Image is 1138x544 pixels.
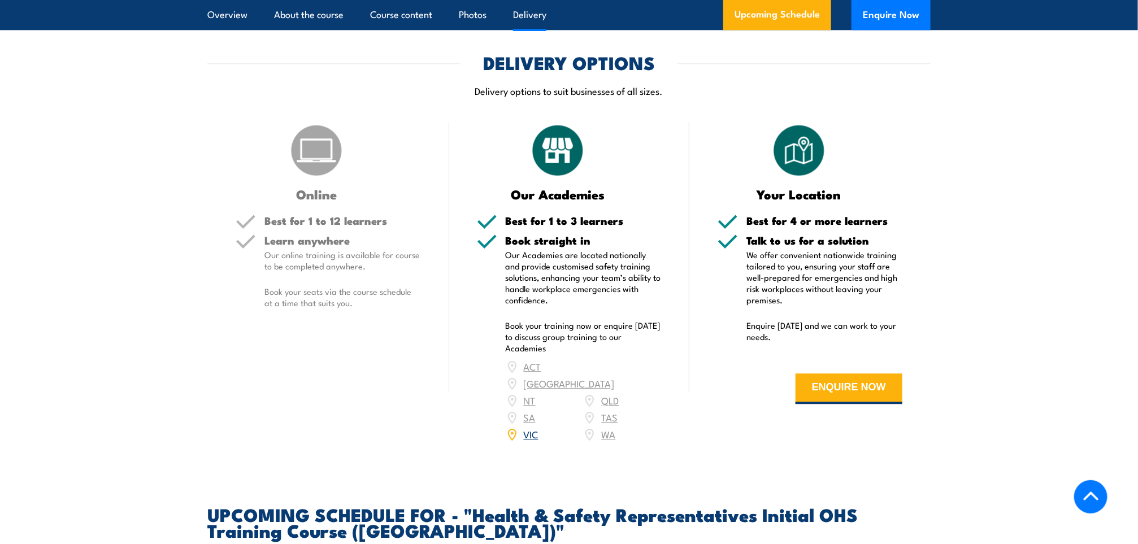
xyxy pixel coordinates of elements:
h5: Best for 4 or more learners [746,215,902,226]
p: Our Academies are located nationally and provide customised safety training solutions, enhancing ... [506,249,662,306]
p: Our online training is available for course to be completed anywhere. [264,249,420,272]
h3: Your Location [718,188,880,201]
p: Delivery options to suit businesses of all sizes. [207,84,931,97]
p: Book your training now or enquire [DATE] to discuss group training to our Academies [506,320,662,354]
h2: DELIVERY OPTIONS [483,54,655,70]
p: We offer convenient nationwide training tailored to you, ensuring your staff are well-prepared fo... [746,249,902,306]
p: Book your seats via the course schedule at a time that suits you. [264,286,420,308]
h5: Best for 1 to 3 learners [506,215,662,226]
h3: Our Academies [477,188,639,201]
p: Enquire [DATE] and we can work to your needs. [746,320,902,342]
h5: Learn anywhere [264,235,420,246]
h5: Book straight in [506,235,662,246]
a: VIC [524,427,538,441]
button: ENQUIRE NOW [796,373,902,404]
h5: Talk to us for a solution [746,235,902,246]
h5: Best for 1 to 12 learners [264,215,420,226]
h3: Online [236,188,398,201]
h2: UPCOMING SCHEDULE FOR - "Health & Safety Representatives Initial OHS Training Course ([GEOGRAPHIC... [207,506,931,538]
